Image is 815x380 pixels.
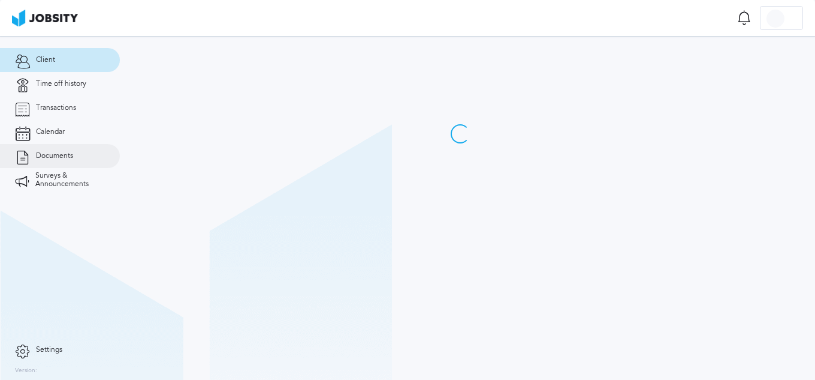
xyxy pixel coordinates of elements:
[36,128,65,136] span: Calendar
[12,10,78,26] img: ab4bad089aa723f57921c736e9817d99.png
[36,346,62,354] span: Settings
[36,104,76,112] span: Transactions
[36,80,86,88] span: Time off history
[36,152,73,160] span: Documents
[36,56,55,64] span: Client
[15,367,37,375] label: Version:
[35,172,105,188] span: Surveys & Announcements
